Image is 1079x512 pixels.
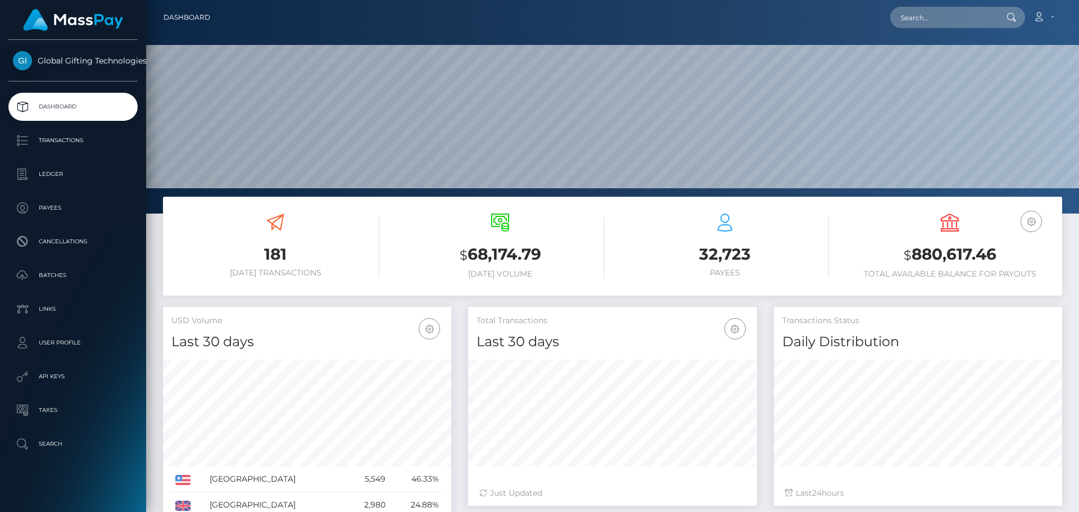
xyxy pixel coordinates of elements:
img: US.png [175,475,191,485]
p: Cancellations [13,233,133,250]
img: GB.png [175,501,191,511]
td: 5,549 [346,466,389,492]
h4: Last 30 days [477,332,748,352]
small: $ [904,247,912,263]
h6: Payees [621,268,829,278]
a: Taxes [8,396,138,424]
h4: Daily Distribution [782,332,1054,352]
h3: 181 [171,243,379,265]
p: Dashboard [13,98,133,115]
span: Global Gifting Technologies Inc [8,56,138,66]
h5: USD Volume [171,315,443,327]
h6: [DATE] Transactions [171,268,379,278]
a: Payees [8,194,138,222]
h5: Transactions Status [782,315,1054,327]
a: Batches [8,261,138,289]
p: API Keys [13,368,133,385]
p: User Profile [13,334,133,351]
img: Global Gifting Technologies Inc [13,51,32,70]
a: User Profile [8,329,138,357]
span: 24 [812,488,822,498]
small: $ [460,247,468,263]
h3: 68,174.79 [396,243,604,266]
h4: Last 30 days [171,332,443,352]
a: API Keys [8,363,138,391]
div: Just Updated [479,487,745,499]
h3: 32,723 [621,243,829,265]
a: Search [8,430,138,458]
img: MassPay Logo [23,9,123,31]
h5: Total Transactions [477,315,748,327]
p: Ledger [13,166,133,183]
p: Search [13,436,133,452]
p: Batches [13,267,133,284]
h6: Total Available Balance for Payouts [846,269,1054,279]
p: Links [13,301,133,318]
h3: 880,617.46 [846,243,1054,266]
a: Dashboard [8,93,138,121]
a: Dashboard [164,6,210,29]
p: Payees [13,200,133,216]
a: Ledger [8,160,138,188]
a: Transactions [8,126,138,155]
input: Search... [890,7,996,28]
a: Cancellations [8,228,138,256]
h6: [DATE] Volume [396,269,604,279]
td: [GEOGRAPHIC_DATA] [206,466,346,492]
a: Links [8,295,138,323]
p: Taxes [13,402,133,419]
div: Last hours [785,487,1051,499]
p: Transactions [13,132,133,149]
td: 46.33% [389,466,443,492]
